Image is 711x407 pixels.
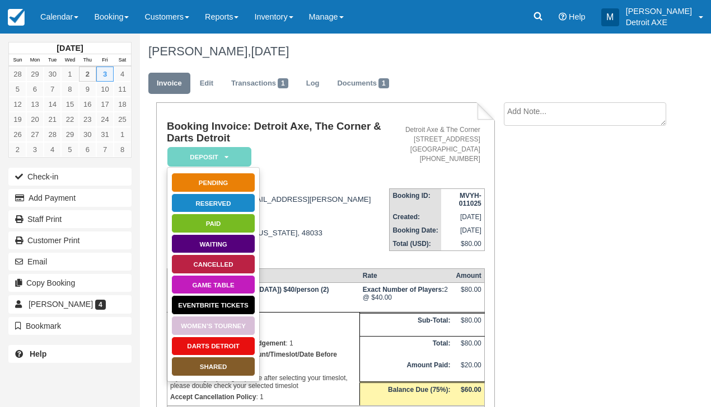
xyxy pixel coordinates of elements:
a: Pending [171,173,255,192]
button: Add Payment [8,189,132,207]
h1: Booking Invoice: Detroit Axe, The Corner & Darts Detroit [167,121,389,144]
button: Check-in [8,168,132,186]
p: : 1 [170,326,357,338]
th: Wed [61,54,78,67]
a: 6 [79,142,96,157]
a: Cancelled [171,254,255,274]
strong: $60.00 [461,386,481,394]
div: [PERSON_NAME][EMAIL_ADDRESS][PERSON_NAME][DOMAIN_NAME] [PHONE_NUMBER] 25056 Oakbrooke Dr [GEOGRAP... [167,187,389,259]
a: Transactions1 [223,73,297,94]
td: $80.00 [441,237,485,251]
th: Sun [9,54,26,67]
a: 2 [79,67,96,82]
th: Booking Date: [390,224,441,237]
p: If you changed your group size after selecting your timeslot, please double check your selected t... [170,349,357,391]
a: Log [298,73,328,94]
address: Detroit Axe & The Corner [STREET_ADDRESS] [GEOGRAPHIC_DATA] [PHONE_NUMBER] [394,125,480,164]
span: 1 [378,78,389,88]
a: 6 [26,82,44,97]
a: Reserved [171,193,255,213]
a: 21 [44,112,61,127]
button: Copy Booking [8,274,132,292]
a: 1 [61,67,78,82]
a: 17 [96,97,114,112]
a: Waiting [171,234,255,254]
a: Women’s Tourney [171,316,255,335]
img: checkfront-main-nav-mini-logo.png [8,9,25,26]
strong: Exact Number of Players [363,286,444,294]
h1: [PERSON_NAME], [148,45,665,58]
a: 24 [96,112,114,127]
p: [PERSON_NAME] [626,6,692,17]
a: Game Table [171,275,255,295]
a: Edit [191,73,222,94]
span: 4 [95,300,106,310]
td: $80.00 [453,336,484,358]
span: Help [569,12,586,21]
td: [DATE] [441,210,485,224]
a: EVENTBRITE TICKETS [171,295,255,315]
a: Documents1 [329,73,397,94]
a: 29 [61,127,78,142]
a: 16 [79,97,96,112]
a: 4 [114,67,131,82]
a: 28 [44,127,61,142]
a: 27 [26,127,44,142]
strong: 1-4 people ([GEOGRAPHIC_DATA]) $40/person (2) [170,286,329,294]
th: Booking ID: [390,188,441,210]
a: Deposit [167,146,247,167]
a: 8 [114,142,131,157]
a: 5 [61,142,78,157]
p: : 1 [170,338,357,349]
th: Item [167,269,359,283]
a: 9 [79,82,96,97]
a: 7 [44,82,61,97]
th: Sat [114,54,131,67]
a: 14 [44,97,61,112]
a: 11 [114,82,131,97]
a: SHARED [171,357,255,376]
p: Detroit AXE [626,17,692,28]
a: 15 [61,97,78,112]
button: Email [8,253,132,271]
th: Amount [453,269,484,283]
a: Help [8,345,132,363]
p: : Other [170,315,357,326]
strong: Accept Cancellation Policy [170,393,256,401]
th: Mon [26,54,44,67]
a: 25 [114,112,131,127]
strong: [DATE] [57,44,83,53]
a: 22 [61,112,78,127]
th: Total: [360,336,453,358]
a: 2 [9,142,26,157]
a: 23 [79,112,96,127]
div: M [601,8,619,26]
th: Total (USD): [390,237,441,251]
a: 8 [61,82,78,97]
td: [DATE] [441,224,485,237]
a: 31 [96,127,114,142]
b: Help [30,349,46,358]
td: [DATE] 08:00 PM - 09:30 PM [167,283,359,313]
i: Help [559,13,567,21]
a: 3 [96,67,114,82]
a: 7 [96,142,114,157]
th: Rate [360,269,453,283]
p: : 1 [170,391,357,403]
button: Bookmark [8,317,132,335]
th: Amount Paid: [360,358,453,382]
th: Sub-Total: [360,313,453,336]
td: $20.00 [453,358,484,382]
a: 26 [9,127,26,142]
a: 28 [9,67,26,82]
a: 13 [26,97,44,112]
a: 20 [26,112,44,127]
a: Darts Detroit [171,337,255,356]
a: 3 [26,142,44,157]
span: [DATE] [251,44,289,58]
a: 10 [96,82,114,97]
div: $80.00 [456,286,481,302]
a: Paid [171,214,255,233]
th: Tue [44,54,61,67]
span: 1 [278,78,288,88]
